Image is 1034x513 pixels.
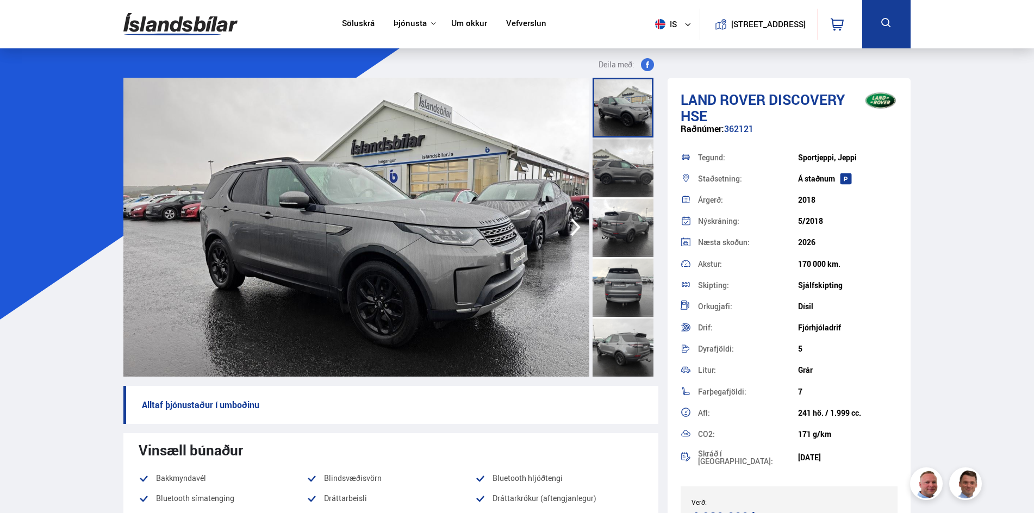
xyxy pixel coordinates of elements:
[681,90,845,126] span: Discovery HSE
[698,409,798,417] div: Afl:
[342,18,375,30] a: Söluskrá
[698,260,798,268] div: Akstur:
[599,58,634,71] span: Deila með:
[394,18,427,29] button: Þjónusta
[139,442,643,458] div: Vinsæll búnaður
[692,498,789,506] div: Verð:
[798,430,898,439] div: 171 g/km
[698,175,798,183] div: Staðsetning:
[798,302,898,311] div: Dísil
[475,472,643,485] li: Bluetooth hljóðtengi
[798,323,898,332] div: Fjórhjóladrif
[698,239,798,246] div: Næsta skoðun:
[912,469,944,502] img: siFngHWaQ9KaOqBr.png
[451,18,487,30] a: Um okkur
[475,492,643,505] li: Dráttarkrókur (aftengjanlegur)
[139,472,307,485] li: Bakkmyndavél
[123,78,589,377] img: 3653828.jpeg
[798,260,898,268] div: 170 000 km.
[651,19,678,29] span: is
[798,453,898,462] div: [DATE]
[698,345,798,353] div: Dyrafjöldi:
[506,18,546,30] a: Vefverslun
[698,450,798,465] div: Skráð í [GEOGRAPHIC_DATA]:
[698,430,798,438] div: CO2:
[698,281,798,289] div: Skipting:
[307,492,475,505] li: Dráttarbeisli
[798,409,898,417] div: 241 hö. / 1.999 cc.
[594,58,658,71] button: Deila með:
[123,7,238,42] img: G0Ugv5HjCgRt.svg
[698,366,798,374] div: Litur:
[698,154,798,161] div: Tegund:
[307,472,475,485] li: Blindsvæðisvörn
[681,124,898,145] div: 362121
[681,90,765,109] span: Land Rover
[698,324,798,331] div: Drif:
[798,281,898,290] div: Sjálfskipting
[651,8,700,40] button: is
[798,345,898,353] div: 5
[681,123,724,135] span: Raðnúmer:
[798,174,898,183] div: Á staðnum
[698,196,798,204] div: Árgerð:
[655,19,665,29] img: svg+xml;base64,PHN2ZyB4bWxucz0iaHR0cDovL3d3dy53My5vcmcvMjAwMC9zdmciIHdpZHRoPSI1MTIiIGhlaWdodD0iNT...
[798,217,898,226] div: 5/2018
[706,9,812,40] a: [STREET_ADDRESS]
[123,386,658,424] p: Alltaf þjónustaður í umboðinu
[798,387,898,396] div: 7
[698,217,798,225] div: Nýskráning:
[798,366,898,374] div: Grár
[798,238,898,247] div: 2026
[698,303,798,310] div: Orkugjafi:
[798,196,898,204] div: 2018
[798,153,898,162] div: Sportjeppi, Jeppi
[698,388,798,396] div: Farþegafjöldi:
[859,84,902,117] img: brand logo
[735,20,801,29] button: [STREET_ADDRESS]
[951,469,983,502] img: FbJEzSuNWCJXmdc-.webp
[139,492,307,505] li: Bluetooth símatenging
